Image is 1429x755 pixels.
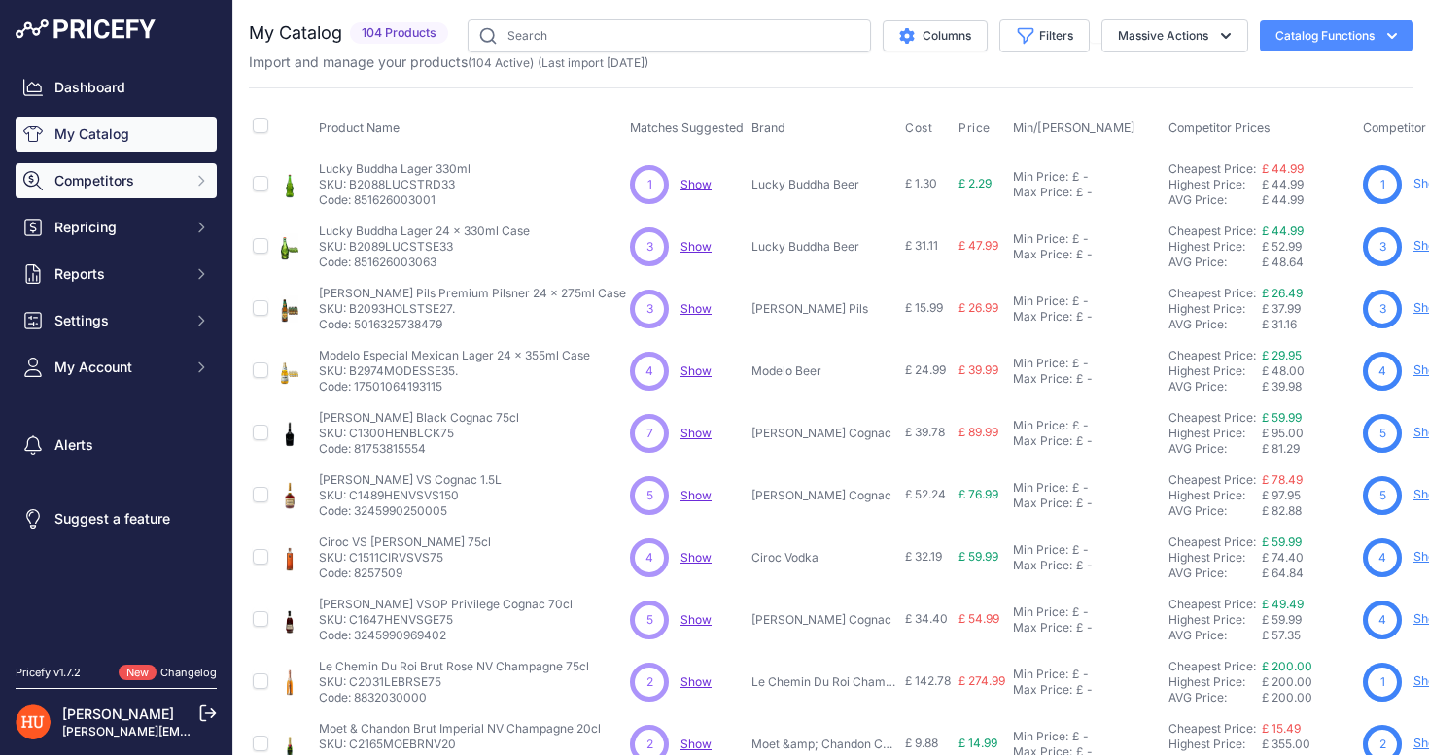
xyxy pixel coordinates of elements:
[319,223,530,239] p: Lucky Buddha Lager 24 x 330ml Case
[1013,169,1068,185] div: Min Price:
[1013,356,1068,371] div: Min Price:
[1072,667,1079,682] div: £
[1168,177,1262,192] div: Highest Price:
[1168,239,1262,255] div: Highest Price:
[1378,362,1386,380] span: 4
[1072,418,1079,433] div: £
[680,239,712,254] span: Show
[1072,356,1079,371] div: £
[958,487,998,501] span: £ 76.99
[1168,161,1256,176] a: Cheapest Price:
[319,161,471,177] p: Lucky Buddha Lager 330ml
[645,362,653,380] span: 4
[680,674,712,689] span: Show
[319,348,590,363] p: Modelo Especial Mexican Lager 24 x 355ml Case
[1013,729,1068,744] div: Min Price:
[350,22,448,45] span: 104 Products
[1262,472,1303,487] a: £ 78.49
[1262,363,1305,378] span: £ 48.00
[1013,418,1068,433] div: Min Price:
[905,736,938,750] span: £ 9.88
[1168,566,1262,581] div: AVG Price:
[680,363,712,378] span: Show
[1076,247,1083,262] div: £
[751,426,897,441] p: [PERSON_NAME] Cognac
[1262,659,1312,673] a: £ 200.00
[319,317,626,332] p: Code: 5016325738479
[1262,441,1355,457] div: £ 81.29
[1168,363,1262,379] div: Highest Price:
[319,472,502,488] p: [PERSON_NAME] VS Cognac 1.5L
[1013,293,1068,309] div: Min Price:
[751,120,785,135] span: Brand
[1262,488,1301,502] span: £ 97.95
[1013,185,1072,200] div: Max Price:
[1168,612,1262,628] div: Highest Price:
[1379,425,1386,442] span: 5
[1079,293,1089,309] div: -
[751,239,897,255] p: Lucky Buddha Beer
[1076,371,1083,387] div: £
[1083,371,1093,387] div: -
[1083,682,1093,698] div: -
[468,19,871,52] input: Search
[16,70,217,641] nav: Sidebar
[1072,169,1079,185] div: £
[1013,496,1072,511] div: Max Price:
[883,20,988,51] button: Columns
[319,192,471,208] p: Code: 851626003001
[958,238,998,253] span: £ 47.99
[751,177,897,192] p: Lucky Buddha Beer
[1013,558,1072,573] div: Max Price:
[16,350,217,385] button: My Account
[16,19,156,39] img: Pricefy Logo
[646,611,653,629] span: 5
[1262,301,1301,316] span: £ 37.99
[1076,309,1083,325] div: £
[16,163,217,198] button: Competitors
[319,255,530,270] p: Code: 851626003063
[905,611,948,626] span: £ 34.40
[1013,247,1072,262] div: Max Price:
[751,363,897,379] p: Modelo Beer
[905,549,942,564] span: £ 32.19
[16,303,217,338] button: Settings
[1072,480,1079,496] div: £
[319,690,589,705] p: Code: 8832030000
[905,425,945,439] span: £ 39.78
[751,737,897,752] p: Moet &amp; Chandon Champagne
[1168,410,1256,425] a: Cheapest Price:
[1079,356,1089,371] div: -
[1262,286,1303,300] a: £ 26.49
[1076,558,1083,573] div: £
[905,362,946,377] span: £ 24.99
[680,426,712,440] span: Show
[905,176,937,190] span: £ 1.30
[1262,503,1355,519] div: £ 82.88
[1262,192,1355,208] div: £ 44.99
[319,534,491,550] p: Ciroc VS [PERSON_NAME] 75cl
[958,736,997,750] span: £ 14.99
[1262,177,1304,191] span: £ 44.99
[1013,309,1072,325] div: Max Price:
[1168,223,1256,238] a: Cheapest Price:
[958,120,994,136] button: Price
[680,488,712,502] a: Show
[319,597,573,612] p: [PERSON_NAME] VSOP Privilege Cognac 70cl
[319,628,573,643] p: Code: 3245990969402
[1072,231,1079,247] div: £
[680,737,712,751] a: Show
[1013,542,1068,558] div: Min Price:
[1076,433,1083,449] div: £
[319,612,573,628] p: SKU: C1647HENVSGE75
[1079,418,1089,433] div: -
[1079,542,1089,558] div: -
[249,19,342,47] h2: My Catalog
[16,665,81,681] div: Pricefy v1.7.2
[1262,255,1355,270] div: £ 48.64
[680,177,712,191] a: Show
[1168,317,1262,332] div: AVG Price:
[1072,604,1079,620] div: £
[54,171,182,190] span: Competitors
[905,673,951,688] span: £ 142.78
